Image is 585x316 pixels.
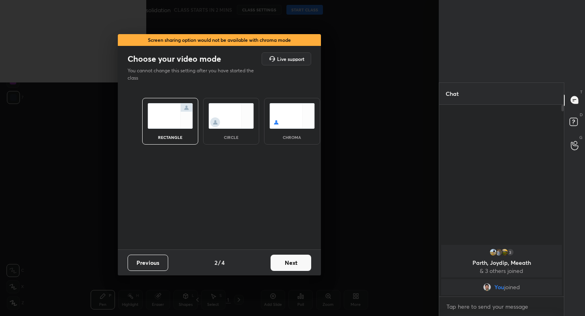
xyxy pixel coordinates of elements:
[489,248,497,256] img: 772c4eb73ed44d058fbe62b1d5d5cb87.jpg
[504,284,520,290] span: joined
[271,255,311,271] button: Next
[154,135,186,139] div: rectangle
[215,135,247,139] div: circle
[277,56,304,61] h5: Live support
[439,83,465,104] p: Chat
[446,268,557,274] p: & 3 others joined
[580,112,583,118] p: D
[147,103,193,129] img: normalScreenIcon.ae25ed63.svg
[439,243,564,297] div: grid
[269,103,315,129] img: chromaScreenIcon.c19ab0a0.svg
[579,134,583,141] p: G
[214,258,217,267] h4: 2
[221,258,225,267] h4: 4
[218,258,221,267] h4: /
[580,89,583,95] p: T
[494,284,504,290] span: You
[506,248,514,256] div: 3
[446,260,557,266] p: Parth, Joydip, Meeath
[483,283,491,291] img: 1ebc9903cf1c44a29e7bc285086513b0.jpg
[128,67,259,82] p: You cannot change this setting after you have started the class
[128,54,221,64] h2: Choose your video mode
[128,255,168,271] button: Previous
[276,135,308,139] div: chroma
[208,103,254,129] img: circleScreenIcon.acc0effb.svg
[118,34,321,46] div: Screen sharing option would not be available with chroma mode
[495,248,503,256] img: fb0284f353b6470fba481f642408ba31.jpg
[500,248,509,256] img: b537c7b5524d4107a53ab31f909b35fa.jpg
